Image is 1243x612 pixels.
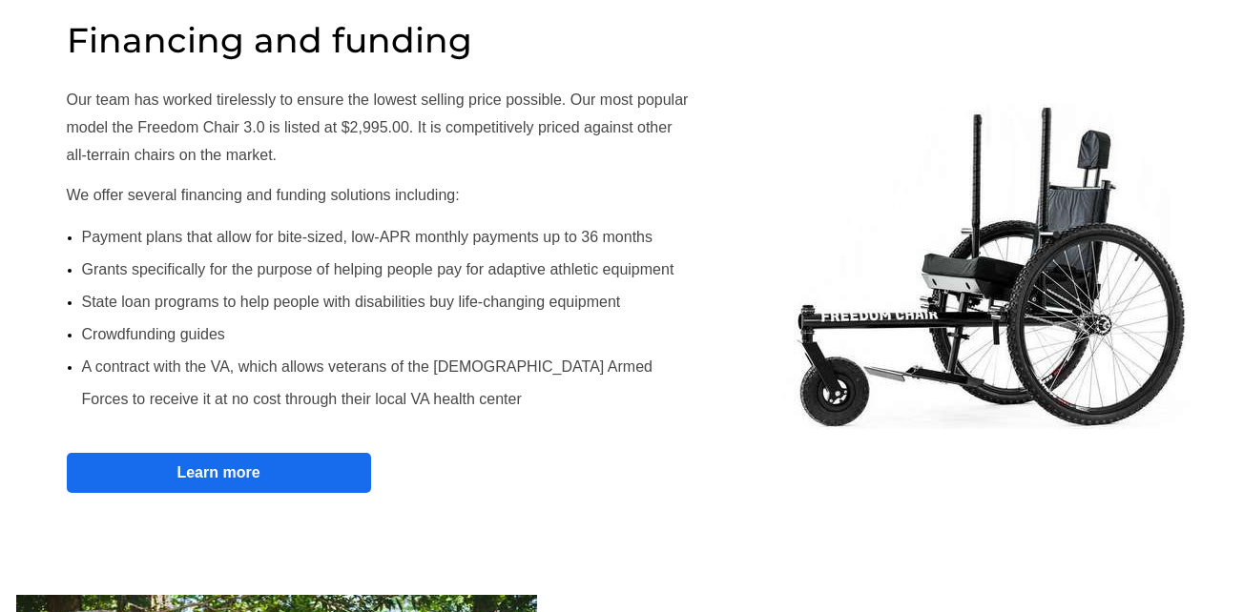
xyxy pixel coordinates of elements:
[68,460,232,497] input: Get more information
[82,229,653,245] span: Payment plans that allow for bite-sized, low-APR monthly payments up to 36 months
[67,187,460,203] span: We offer several financing and funding solutions including:
[67,19,472,61] span: Financing and funding
[82,261,674,277] span: Grants specifically for the purpose of helping people pay for adaptive athletic equipment
[82,358,653,407] span: A contract with the VA, which allows veterans of the [DEMOGRAPHIC_DATA] Armed Forces to receive i...
[67,92,689,163] span: Our team has worked tirelessly to ensure the lowest selling price possible. Our most popular mode...
[67,453,371,493] a: Learn more
[82,294,621,310] span: State loan programs to help people with disabilities buy life-changing equipment
[176,464,259,480] strong: Learn more
[82,326,225,342] span: Crowdfunding guides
